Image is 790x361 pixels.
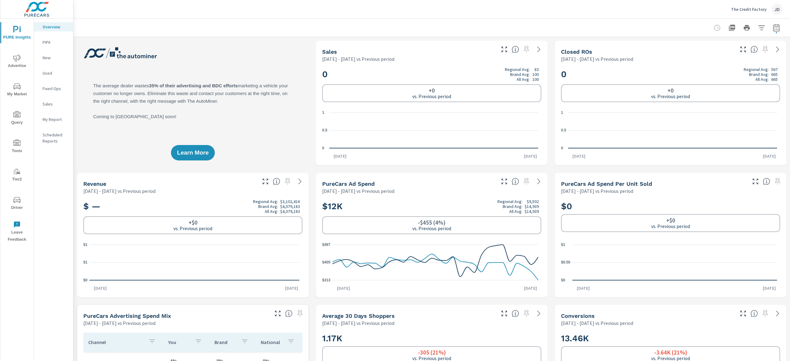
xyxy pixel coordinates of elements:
[273,178,280,185] span: Total sales revenue over the selected date range. [Source: This data is sourced from the dealer’s...
[412,355,451,361] p: vs. Previous period
[34,99,73,109] div: Sales
[763,178,770,185] span: Average cost of advertising per each vehicle sold at the dealer over the selected date range. The...
[750,46,758,53] span: Number of Repair Orders Closed by the selected dealership group over the selected time range. [So...
[34,53,73,62] div: New
[261,339,282,345] p: National
[561,110,563,115] text: 1
[520,285,541,291] p: [DATE]
[771,4,783,15] div: JD
[517,77,530,82] p: All Avg:
[333,285,354,291] p: [DATE]
[572,285,594,291] p: [DATE]
[89,285,111,291] p: [DATE]
[322,278,331,282] text: $313
[322,260,331,265] text: $405
[534,176,544,186] a: See more details in report
[561,260,570,265] text: $0.50
[322,146,324,150] text: 0
[497,199,522,204] p: Regional Avg:
[525,209,539,214] p: $14,939
[750,176,760,186] button: Make Fullscreen
[322,187,394,195] p: [DATE] - [DATE] vs Previous period
[280,199,300,204] p: $3,102,416
[177,150,209,156] span: Learn More
[532,77,539,82] p: 100
[281,285,302,291] p: [DATE]
[280,209,300,214] p: $4,079,183
[509,209,522,214] p: All Avg:
[773,309,783,318] a: See more details in report
[522,309,531,318] span: Select a preset date range to save this widget
[499,176,509,186] button: Make Fullscreen
[34,38,73,47] div: PIPA
[43,24,68,30] p: Overview
[418,349,446,355] h6: -305 (21%)
[322,110,324,115] text: 1
[43,39,68,45] p: PIPA
[770,22,783,34] button: Select Date Range
[534,67,539,72] p: 83
[322,243,331,247] text: $497
[43,85,68,92] p: Fixed Ops
[499,44,509,54] button: Make Fullscreen
[2,139,32,155] span: Tools
[283,176,293,186] span: Select a preset date range to save this widget
[759,285,780,291] p: [DATE]
[759,153,780,159] p: [DATE]
[654,349,687,355] h6: -3.64K (21%)
[322,180,375,187] h5: PureCars Ad Spend
[34,68,73,78] div: Used
[83,187,156,195] p: [DATE] - [DATE] vs Previous period
[760,44,770,54] span: Select a preset date range to save this widget
[2,196,32,211] span: Driver
[522,176,531,186] span: Select a preset date range to save this widget
[520,153,541,159] p: [DATE]
[527,199,539,204] p: $9,502
[2,111,32,126] span: Query
[322,333,541,344] h2: 1.17K
[738,309,748,318] button: Make Fullscreen
[88,339,143,345] p: Channel
[503,204,522,209] p: Brand Avg:
[760,309,770,318] span: Select a preset date range to save this widget
[43,70,68,76] p: Used
[83,260,88,265] text: $1
[260,176,270,186] button: Make Fullscreen
[532,72,539,77] p: 100
[561,278,565,282] text: $0
[189,219,197,226] h6: +$0
[534,309,544,318] a: See more details in report
[512,178,519,185] span: Total cost of media for all PureCars channels for the selected dealership group over the selected...
[561,243,565,247] text: $1
[322,55,394,63] p: [DATE] - [DATE] vs Previous period
[561,48,592,55] h5: Closed ROs
[561,146,563,150] text: 0
[773,44,783,54] a: See more details in report
[561,319,633,327] p: [DATE] - [DATE] vs Previous period
[83,278,88,282] text: $0
[34,84,73,93] div: Fixed Ops
[273,309,283,318] button: Make Fullscreen
[171,145,215,160] button: Learn More
[561,180,652,187] h5: PureCars Ad Spend Per Unit Sold
[322,319,394,327] p: [DATE] - [DATE] vs Previous period
[667,87,674,93] h6: +0
[258,204,278,209] p: Brand Avg:
[726,22,738,34] button: "Export Report to PDF"
[2,26,32,41] span: PURE Insights
[253,199,278,204] p: Regional Avg:
[280,204,300,209] p: $4,079,183
[651,93,690,99] p: vs. Previous period
[755,77,769,82] p: All Avg:
[43,101,68,107] p: Sales
[568,153,590,159] p: [DATE]
[750,310,758,317] span: The number of dealer-specified goals completed by a visitor. [Source: This data is provided by th...
[525,204,539,209] p: $14,939
[561,313,595,319] h5: Conversions
[2,54,32,69] span: Advertise
[561,67,780,82] h2: 0
[773,176,783,186] span: Select a preset date range to save this widget
[731,6,767,12] p: The Credit Factory
[83,319,156,327] p: [DATE] - [DATE] vs Previous period
[561,201,780,212] h2: $0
